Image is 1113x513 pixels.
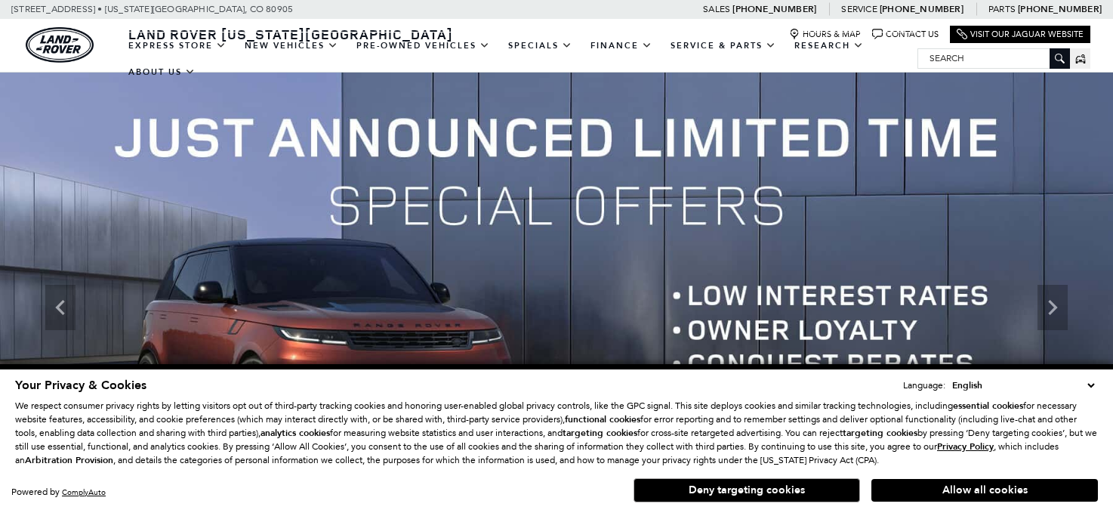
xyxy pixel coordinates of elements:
a: [PHONE_NUMBER] [732,3,816,15]
a: Pre-Owned Vehicles [347,32,499,59]
a: EXPRESS STORE [119,32,236,59]
a: [PHONE_NUMBER] [1018,3,1102,15]
img: Land Rover [26,27,94,63]
a: Research [785,32,873,59]
span: Land Rover [US_STATE][GEOGRAPHIC_DATA] [128,25,453,43]
button: Deny targeting cookies [634,478,860,502]
input: Search [918,49,1069,67]
span: Parts [988,4,1016,14]
strong: essential cookies [953,400,1023,412]
a: Land Rover [US_STATE][GEOGRAPHIC_DATA] [119,25,462,43]
a: Visit Our Jaguar Website [957,29,1084,40]
nav: Main Navigation [119,32,917,85]
strong: functional cookies [565,413,640,425]
a: [PHONE_NUMBER] [880,3,963,15]
a: Privacy Policy [937,441,994,452]
span: Service [841,4,877,14]
u: Privacy Policy [937,440,994,453]
strong: Arbitration Provision [25,454,113,466]
a: Contact Us [872,29,939,40]
a: Hours & Map [789,29,861,40]
a: Finance [581,32,661,59]
select: Language Select [948,378,1098,393]
a: Specials [499,32,581,59]
a: Service & Parts [661,32,785,59]
a: ComplyAuto [62,487,106,497]
div: Next [1037,285,1068,330]
div: Previous [45,285,76,330]
strong: targeting cookies [563,427,637,439]
div: Powered by [11,487,106,497]
span: Your Privacy & Cookies [15,377,146,394]
strong: targeting cookies [843,427,917,439]
span: Sales [703,4,730,14]
a: [STREET_ADDRESS] • [US_STATE][GEOGRAPHIC_DATA], CO 80905 [11,4,293,14]
button: Allow all cookies [871,479,1098,502]
a: About Us [119,59,205,85]
a: New Vehicles [236,32,347,59]
a: land-rover [26,27,94,63]
strong: analytics cookies [261,427,330,439]
p: We respect consumer privacy rights by letting visitors opt out of third-party tracking cookies an... [15,399,1098,467]
div: Language: [903,381,945,390]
